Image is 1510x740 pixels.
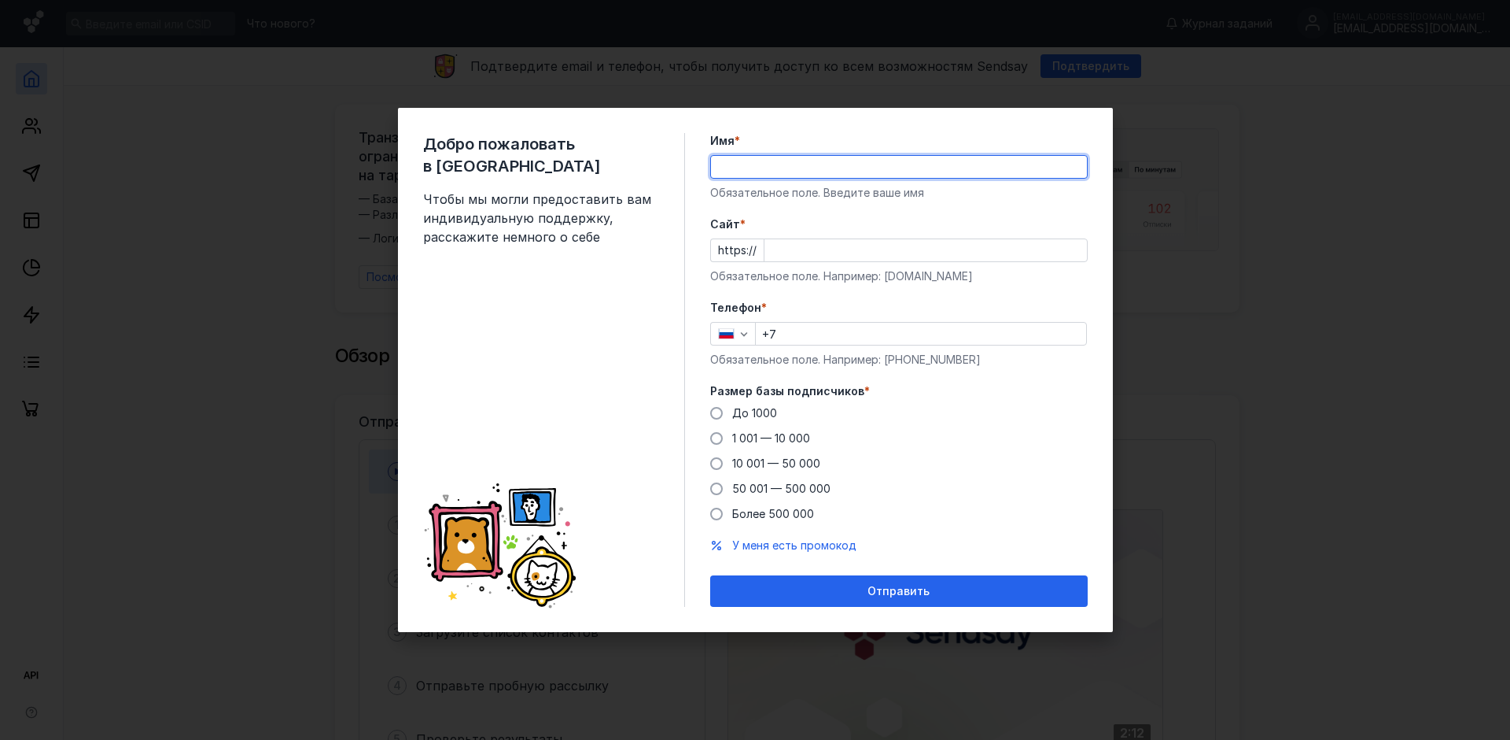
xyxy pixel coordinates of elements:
span: Телефон [710,300,761,316]
span: 50 001 — 500 000 [732,482,830,495]
span: До 1000 [732,406,777,420]
span: 1 001 — 10 000 [732,431,810,445]
span: У меня есть промокод [732,538,856,552]
div: Обязательное поле. Например: [PHONE_NUMBER] [710,352,1088,368]
span: 10 001 — 50 000 [732,457,820,470]
span: Размер базы подписчиков [710,383,864,399]
span: Чтобы мы могли предоставить вам индивидуальную поддержку, расскажите немного о себе [423,190,659,246]
div: Обязательное поле. Например: [DOMAIN_NAME] [710,268,1088,284]
span: Более 500 000 [732,507,814,520]
button: Отправить [710,575,1088,607]
span: Добро пожаловать в [GEOGRAPHIC_DATA] [423,133,659,177]
div: Обязательное поле. Введите ваше имя [710,185,1088,201]
span: Имя [710,133,735,149]
span: Cайт [710,216,740,232]
span: Отправить [867,585,930,598]
button: У меня есть промокод [732,538,856,553]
